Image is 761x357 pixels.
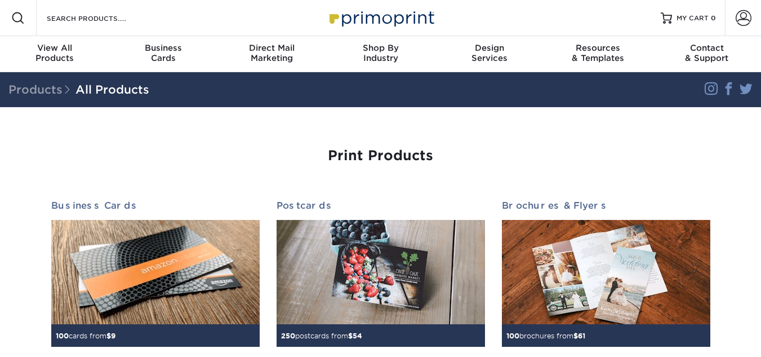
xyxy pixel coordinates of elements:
span: 100 [506,332,519,340]
h2: Business Cards [51,200,260,211]
a: DesignServices [435,36,544,72]
a: Shop ByIndustry [326,36,435,72]
span: $ [573,332,578,340]
h2: Postcards [277,200,485,211]
div: Services [435,43,544,63]
span: 54 [353,332,362,340]
span: $ [348,332,353,340]
img: Business Cards [51,220,260,324]
span: Resources [544,43,652,53]
span: 100 [56,332,69,340]
img: Primoprint [324,6,437,30]
small: cards from [56,332,115,340]
a: Resources& Templates [544,36,652,72]
img: Postcards [277,220,485,324]
div: & Templates [544,43,652,63]
span: MY CART [677,14,709,23]
h2: Brochures & Flyers [502,200,710,211]
a: All Products [75,83,149,96]
div: Marketing [217,43,326,63]
span: 250 [281,332,295,340]
span: Shop By [326,43,435,53]
div: & Support [652,43,761,63]
h1: Print Products [51,148,710,164]
span: $ [106,332,111,340]
input: SEARCH PRODUCTS..... [46,11,155,25]
span: 9 [111,332,115,340]
span: Contact [652,43,761,53]
small: postcards from [281,332,362,340]
span: Business [109,43,217,53]
div: Cards [109,43,217,63]
span: 61 [578,332,585,340]
span: Design [435,43,544,53]
small: brochures from [506,332,585,340]
span: Products [8,83,75,96]
img: Brochures & Flyers [502,220,710,324]
a: BusinessCards [109,36,217,72]
div: Industry [326,43,435,63]
span: 0 [711,14,716,22]
a: Direct MailMarketing [217,36,326,72]
a: Contact& Support [652,36,761,72]
span: Direct Mail [217,43,326,53]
